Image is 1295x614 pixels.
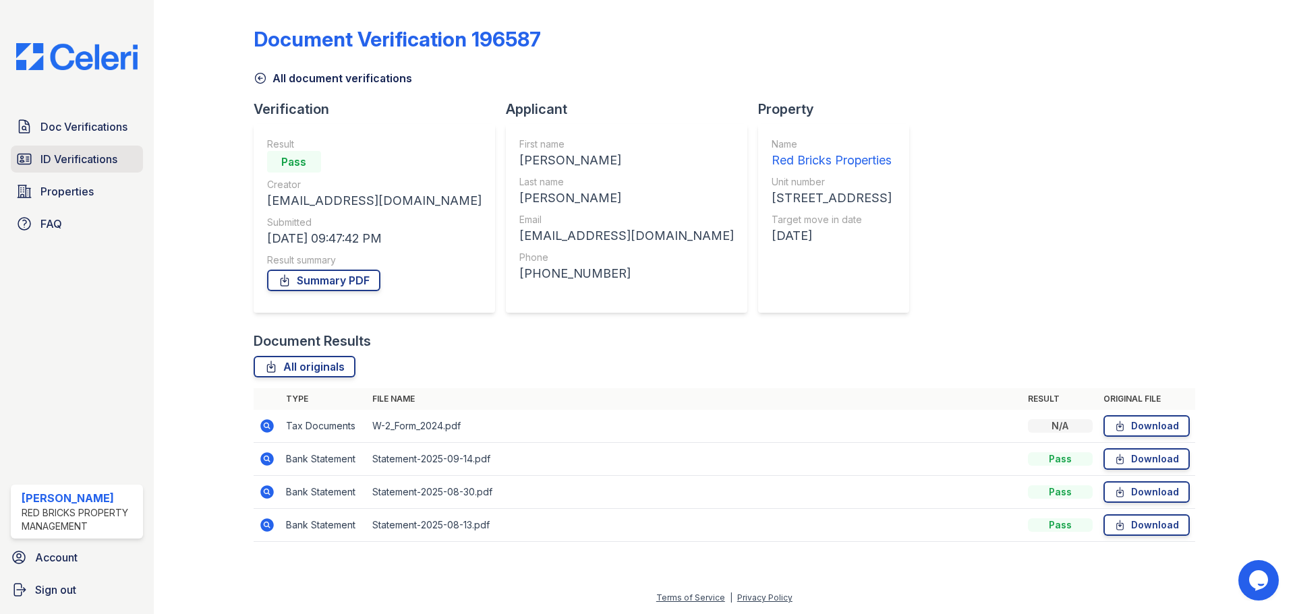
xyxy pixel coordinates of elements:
[1028,419,1093,433] div: N/A
[40,216,62,232] span: FAQ
[22,490,138,506] div: [PERSON_NAME]
[267,253,482,267] div: Result summary
[772,213,892,226] div: Target move in date
[1103,415,1190,437] a: Download
[1023,388,1098,410] th: Result
[1028,518,1093,532] div: Pass
[772,175,892,189] div: Unit number
[267,229,482,248] div: [DATE] 09:47:42 PM
[5,576,148,603] a: Sign out
[11,146,143,173] a: ID Verifications
[730,592,732,603] div: |
[367,476,1023,509] td: Statement-2025-08-30.pdf
[367,443,1023,476] td: Statement-2025-09-14.pdf
[519,226,734,245] div: [EMAIL_ADDRESS][DOMAIN_NAME]
[1028,452,1093,466] div: Pass
[11,210,143,237] a: FAQ
[506,100,758,119] div: Applicant
[254,356,355,377] a: All originals
[267,137,482,151] div: Result
[254,100,506,119] div: Verification
[519,264,734,283] div: [PHONE_NUMBER]
[519,151,734,170] div: [PERSON_NAME]
[1103,481,1190,503] a: Download
[519,137,734,151] div: First name
[22,506,138,533] div: Red Bricks Property Management
[5,43,148,70] img: CE_Logo_Blue-a8612792a0a2168367f1c8372b55b34899dd931a85d93a1a3d3e32e68fde9ad4.png
[772,151,892,170] div: Red Bricks Properties
[367,509,1023,542] td: Statement-2025-08-13.pdf
[254,332,371,350] div: Document Results
[772,226,892,245] div: [DATE]
[281,410,367,443] td: Tax Documents
[656,592,725,603] a: Terms of Service
[519,251,734,264] div: Phone
[772,137,892,151] div: Name
[35,549,78,565] span: Account
[281,476,367,509] td: Bank Statement
[40,151,117,167] span: ID Verifications
[267,151,321,173] div: Pass
[367,410,1023,443] td: W-2_Form_2024.pdf
[1098,388,1195,410] th: Original file
[40,119,127,135] span: Doc Verifications
[1238,560,1282,601] iframe: chat widget
[519,213,734,226] div: Email
[737,592,793,603] a: Privacy Policy
[758,100,920,119] div: Property
[772,137,892,170] a: Name Red Bricks Properties
[267,191,482,210] div: [EMAIL_ADDRESS][DOMAIN_NAME]
[1103,448,1190,470] a: Download
[254,70,412,86] a: All document verifications
[281,388,367,410] th: Type
[1028,485,1093,499] div: Pass
[5,544,148,571] a: Account
[281,443,367,476] td: Bank Statement
[267,216,482,229] div: Submitted
[519,175,734,189] div: Last name
[267,178,482,191] div: Creator
[40,183,94,199] span: Properties
[281,509,367,542] td: Bank Statement
[772,189,892,208] div: [STREET_ADDRESS]
[35,582,76,598] span: Sign out
[11,113,143,140] a: Doc Verifications
[367,388,1023,410] th: File name
[254,27,541,51] div: Document Verification 196587
[11,178,143,205] a: Properties
[519,189,734,208] div: [PERSON_NAME]
[1103,514,1190,536] a: Download
[267,270,380,291] a: Summary PDF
